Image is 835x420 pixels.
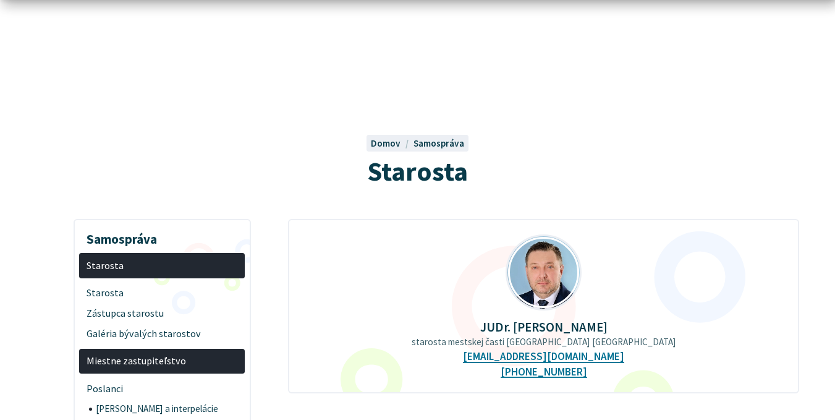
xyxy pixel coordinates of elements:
[79,303,245,324] a: Zástupca starostu
[96,399,238,419] span: [PERSON_NAME] a interpelácie
[79,349,245,374] a: Miestne zastupiteľstvo
[308,320,779,334] p: JUDr. [PERSON_NAME]
[87,379,238,399] span: Poslanci
[79,324,245,344] a: Galéria bývalých starostov
[79,223,245,249] h3: Samospráva
[308,336,779,348] p: starosta mestskej časti [GEOGRAPHIC_DATA] [GEOGRAPHIC_DATA]
[507,236,580,309] img: Mgr.Ing._Milo___Ihn__t__2_
[89,399,245,419] a: [PERSON_NAME] a interpelácie
[79,379,245,399] a: Poslanci
[367,154,468,188] span: Starosta
[79,253,245,278] a: Starosta
[87,255,238,276] span: Starosta
[87,324,238,344] span: Galéria bývalých starostov
[87,303,238,324] span: Zástupca starostu
[87,283,238,303] span: Starosta
[79,283,245,303] a: Starosta
[87,351,238,372] span: Miestne zastupiteľstvo
[413,137,464,149] a: Samospráva
[371,137,413,149] a: Domov
[371,137,401,149] span: Domov
[463,350,624,363] a: [EMAIL_ADDRESS][DOMAIN_NAME]
[501,366,587,379] a: [PHONE_NUMBER]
